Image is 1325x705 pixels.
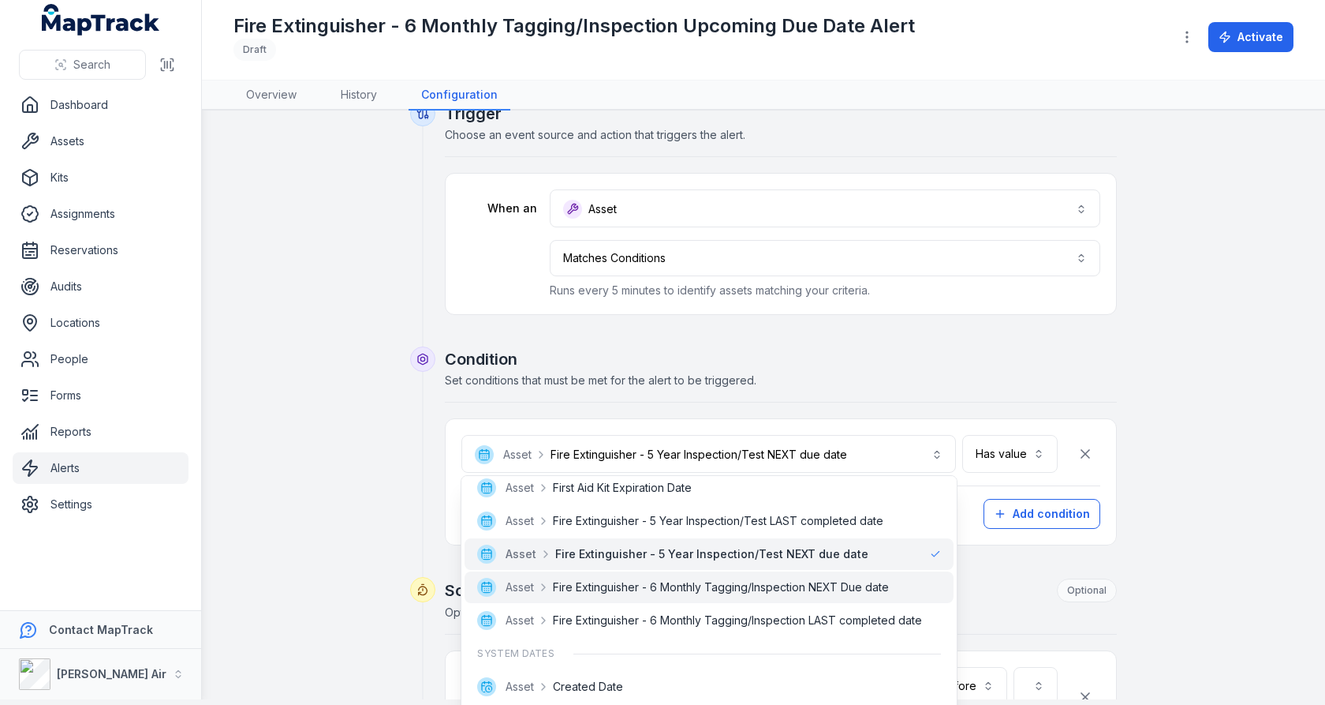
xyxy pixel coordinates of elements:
[553,579,889,595] span: Fire Extinguisher - 6 Monthly Tagging/Inspection NEXT Due date
[506,546,536,562] span: Asset
[465,638,954,669] div: System Dates
[553,613,922,628] span: Fire Extinguisher - 6 Monthly Tagging/Inspection LAST completed date
[506,480,534,496] span: Asset
[506,679,534,695] span: Asset
[506,613,534,628] span: Asset
[461,435,956,473] button: AssetFire Extinguisher - 5 Year Inspection/Test NEXT due date
[506,579,534,595] span: Asset
[553,480,692,496] span: First Aid Kit Expiration Date
[553,513,883,529] span: Fire Extinguisher - 5 Year Inspection/Test LAST completed date
[506,513,534,529] span: Asset
[553,679,623,695] span: Created Date
[555,546,868,562] span: Fire Extinguisher - 5 Year Inspection/Test NEXT due date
